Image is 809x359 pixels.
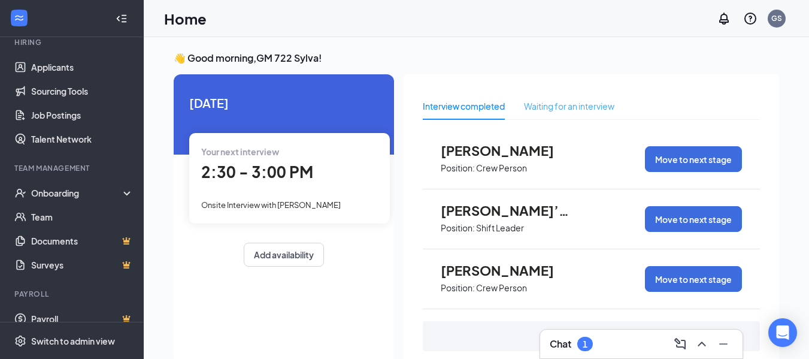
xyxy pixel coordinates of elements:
svg: ChevronUp [695,337,709,351]
button: Move to next stage [645,266,742,292]
div: Open Intercom Messenger [768,318,797,347]
svg: UserCheck [14,187,26,199]
div: Payroll [14,289,131,299]
p: Position: [441,282,475,294]
a: Team [31,205,134,229]
p: Shift Leader [476,222,524,234]
a: Talent Network [31,127,134,151]
a: PayrollCrown [31,307,134,331]
div: Team Management [14,163,131,173]
span: Onsite Interview with [PERSON_NAME] [201,200,341,210]
span: 2:30 - 3:00 PM [201,162,313,182]
button: Move to next stage [645,206,742,232]
span: [DATE] [189,93,378,112]
button: Minimize [714,334,733,354]
span: [PERSON_NAME]’Kwa [PERSON_NAME] [441,203,572,218]
svg: ComposeMessage [673,337,687,351]
a: Sourcing Tools [31,79,134,103]
span: [PERSON_NAME] [441,263,572,278]
div: GS [771,13,782,23]
a: Applicants [31,55,134,79]
div: Interview completed [423,99,505,113]
svg: Notifications [717,11,731,26]
button: Move to next stage [645,146,742,172]
span: [PERSON_NAME] [441,143,572,158]
h3: 👋 Good morning, GM 722 Sylva ! [174,52,779,65]
svg: WorkstreamLogo [13,12,25,24]
svg: QuestionInfo [743,11,758,26]
p: Crew Person [476,282,527,294]
a: Job Postings [31,103,134,127]
p: Position: [441,222,475,234]
span: Your next interview [201,146,279,157]
p: Crew Person [476,162,527,174]
h3: Chat [550,337,571,351]
button: ChevronUp [692,334,711,354]
a: DocumentsCrown [31,229,134,253]
svg: Settings [14,335,26,347]
div: Switch to admin view [31,335,115,347]
svg: Collapse [116,13,128,25]
button: ComposeMessage [671,334,690,354]
a: SurveysCrown [31,253,134,277]
button: Add availability [244,243,324,267]
p: Position: [441,162,475,174]
div: Waiting for an interview [524,99,614,113]
div: Hiring [14,37,131,47]
div: 1 [583,339,587,349]
h1: Home [164,8,207,29]
div: Onboarding [31,187,123,199]
svg: Minimize [716,337,731,351]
